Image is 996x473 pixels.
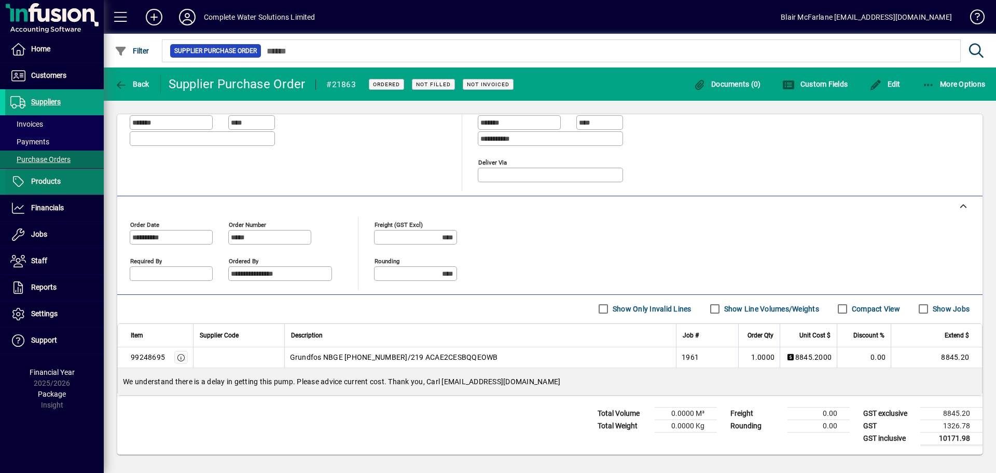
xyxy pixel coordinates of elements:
[373,81,400,88] span: Ordered
[31,71,66,79] span: Customers
[130,221,159,228] mat-label: Order date
[799,330,831,341] span: Unit Cost $
[115,47,149,55] span: Filter
[655,420,717,432] td: 0.0000 Kg
[920,432,983,445] td: 10171.98
[853,330,884,341] span: Discount %
[655,407,717,420] td: 0.0000 M³
[30,368,75,376] span: Financial Year
[375,257,399,264] mat-label: Rounding
[200,330,239,341] span: Supplier Code
[10,155,71,164] span: Purchase Orders
[780,75,850,93] button: Custom Fields
[5,115,104,133] a: Invoices
[31,98,61,106] span: Suppliers
[920,75,988,93] button: More Options
[5,133,104,151] a: Payments
[5,275,104,301] a: Reports
[782,80,848,88] span: Custom Fields
[858,432,920,445] td: GST inclusive
[5,248,104,274] a: Staff
[867,75,903,93] button: Edit
[5,151,104,168] a: Purchase Orders
[229,221,266,228] mat-label: Order number
[5,301,104,327] a: Settings
[5,222,104,248] a: Jobs
[611,304,691,314] label: Show Only Invalid Lines
[5,36,104,62] a: Home
[781,9,952,25] div: Blair McFarlane [EMAIL_ADDRESS][DOMAIN_NAME]
[229,257,258,264] mat-label: Ordered by
[922,80,986,88] span: More Options
[592,420,655,432] td: Total Weight
[945,330,969,341] span: Extend $
[31,204,64,212] span: Financials
[290,352,498,362] span: Grundfos NBGE [PHONE_NUMBER]/219 ACAE2CESBQQEOWB
[38,390,66,398] span: Package
[5,63,104,89] a: Customers
[326,76,356,93] div: #21863
[891,347,982,368] td: 8845.20
[31,45,50,53] span: Home
[920,420,983,432] td: 1326.78
[112,75,152,93] button: Back
[31,309,58,318] span: Settings
[5,169,104,195] a: Products
[738,347,780,368] td: 1.0000
[787,420,850,432] td: 0.00
[104,75,161,93] app-page-header-button: Back
[130,257,162,264] mat-label: Required by
[869,80,901,88] span: Edit
[837,347,891,368] td: 0.00
[858,407,920,420] td: GST exclusive
[725,420,787,432] td: Rounding
[112,42,152,60] button: Filter
[115,80,149,88] span: Back
[375,221,423,228] mat-label: Freight (GST excl)
[691,75,764,93] button: Documents (0)
[780,347,837,368] td: 8845.2000
[920,407,983,420] td: 8845.20
[10,120,43,128] span: Invoices
[169,76,306,92] div: Supplier Purchase Order
[478,158,507,166] mat-label: Deliver via
[31,256,47,265] span: Staff
[174,46,257,56] span: Supplier Purchase Order
[118,368,982,395] div: We understand there is a delay in getting this pump. Please advice current cost. Thank you, Carl ...
[31,283,57,291] span: Reports
[725,407,787,420] td: Freight
[748,330,773,341] span: Order Qty
[131,330,143,341] span: Item
[137,8,171,26] button: Add
[31,177,61,185] span: Products
[131,352,165,362] div: 99248695
[31,336,57,344] span: Support
[592,407,655,420] td: Total Volume
[931,304,970,314] label: Show Jobs
[787,407,850,420] td: 0.00
[694,80,761,88] span: Documents (0)
[683,330,699,341] span: Job #
[722,304,819,314] label: Show Line Volumes/Weights
[171,8,204,26] button: Profile
[31,230,47,238] span: Jobs
[416,81,451,88] span: Not Filled
[291,330,323,341] span: Description
[682,352,699,362] span: 1961
[5,195,104,221] a: Financials
[204,9,315,25] div: Complete Water Solutions Limited
[5,328,104,354] a: Support
[858,420,920,432] td: GST
[962,2,983,36] a: Knowledge Base
[850,304,900,314] label: Compact View
[10,138,49,146] span: Payments
[467,81,509,88] span: Not Invoiced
